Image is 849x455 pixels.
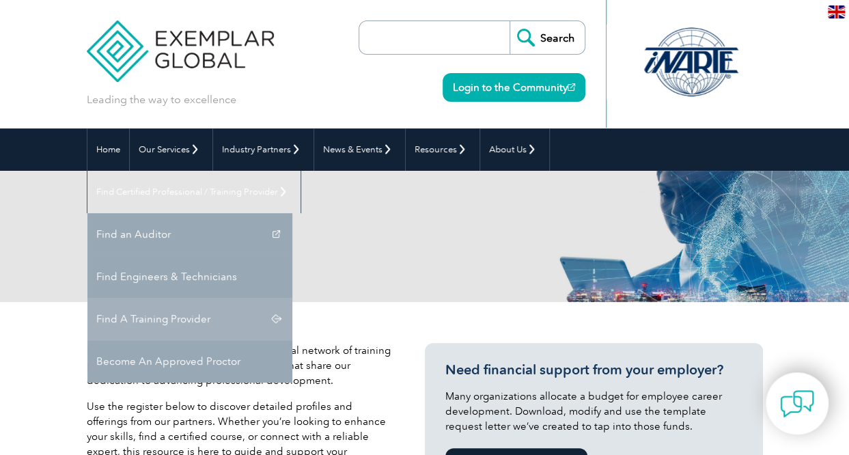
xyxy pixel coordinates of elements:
img: open_square.png [568,83,575,91]
img: contact-chat.png [780,387,814,421]
a: Become An Approved Proctor [87,340,292,383]
h2: Client Register [87,225,560,247]
a: Our Services [130,128,212,171]
a: Find Engineers & Technicians [87,256,292,298]
p: Exemplar Global proudly works with a global network of training providers, consultants, and organ... [87,343,391,388]
a: Resources [406,128,479,171]
a: About Us [480,128,549,171]
a: News & Events [314,128,405,171]
a: Find an Auditor [87,213,292,256]
p: Leading the way to excellence [87,92,236,107]
p: Many organizations allocate a budget for employee career development. Download, modify and use th... [445,389,742,434]
a: Industry Partners [213,128,314,171]
a: Find A Training Provider [87,298,292,340]
input: Search [510,21,585,54]
img: en [828,5,845,18]
a: Login to the Community [443,73,585,102]
a: Find Certified Professional / Training Provider [87,171,301,213]
h3: Need financial support from your employer? [445,361,742,378]
a: Home [87,128,129,171]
